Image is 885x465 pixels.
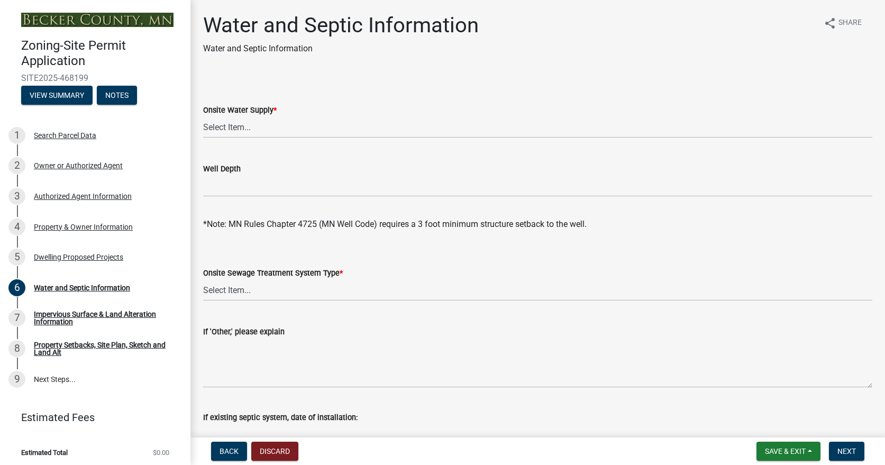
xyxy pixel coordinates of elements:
[203,414,358,422] label: If existing septic system, date of installation:
[8,127,25,144] div: 1
[824,17,836,30] i: share
[8,309,25,326] div: 7
[211,442,247,461] button: Back
[34,193,132,200] div: Authorized Agent Information
[8,249,25,266] div: 5
[203,13,479,38] h1: Water and Septic Information
[203,218,872,231] div: *Note: MN Rules Chapter 4725 (MN Well Code) requires a 3 foot minimum structure setback to the well.
[8,407,174,428] a: Estimated Fees
[34,253,123,261] div: Dwelling Proposed Projects
[815,13,870,33] button: shareShare
[21,449,68,456] span: Estimated Total
[203,42,479,55] p: Water and Septic Information
[838,17,862,30] span: Share
[837,447,856,455] span: Next
[8,279,25,296] div: 6
[34,284,130,291] div: Water and Septic Information
[203,166,241,173] label: Well Depth
[34,311,174,325] div: Impervious Surface & Land Alteration Information
[34,162,123,169] div: Owner or Authorized Agent
[97,86,137,105] button: Notes
[21,13,174,27] img: Becker County, Minnesota
[203,270,343,277] label: Onsite Sewage Treatment System Type
[34,341,174,356] div: Property Setbacks, Site Plan, Sketch and Land Alt
[220,447,239,455] span: Back
[21,86,93,105] button: View Summary
[34,223,133,231] div: Property & Owner Information
[97,92,137,100] wm-modal-confirm: Notes
[8,157,25,174] div: 2
[756,442,820,461] button: Save & Exit
[203,107,277,114] label: Onsite Water Supply
[34,132,96,139] div: Search Parcel Data
[8,371,25,388] div: 9
[8,188,25,205] div: 3
[829,442,864,461] button: Next
[765,447,806,455] span: Save & Exit
[21,92,93,100] wm-modal-confirm: Summary
[153,449,169,456] span: $0.00
[21,38,182,69] h4: Zoning-Site Permit Application
[8,340,25,357] div: 8
[251,442,298,461] button: Discard
[8,218,25,235] div: 4
[203,329,285,336] label: If 'Other,' please explain
[21,73,169,83] span: SITE2025-468199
